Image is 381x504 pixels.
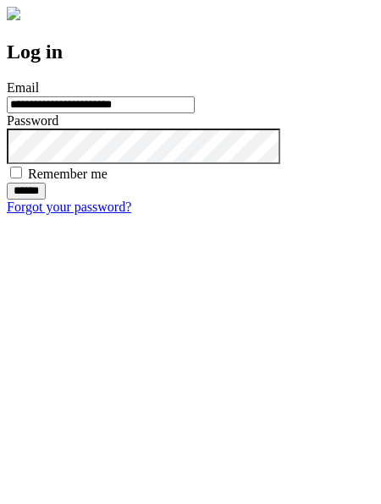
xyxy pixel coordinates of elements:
[28,167,108,181] label: Remember me
[7,200,131,214] a: Forgot your password?
[7,113,58,128] label: Password
[7,7,20,20] img: logo-4e3dc11c47720685a147b03b5a06dd966a58ff35d612b21f08c02c0306f2b779.png
[7,80,39,95] label: Email
[7,41,374,63] h2: Log in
